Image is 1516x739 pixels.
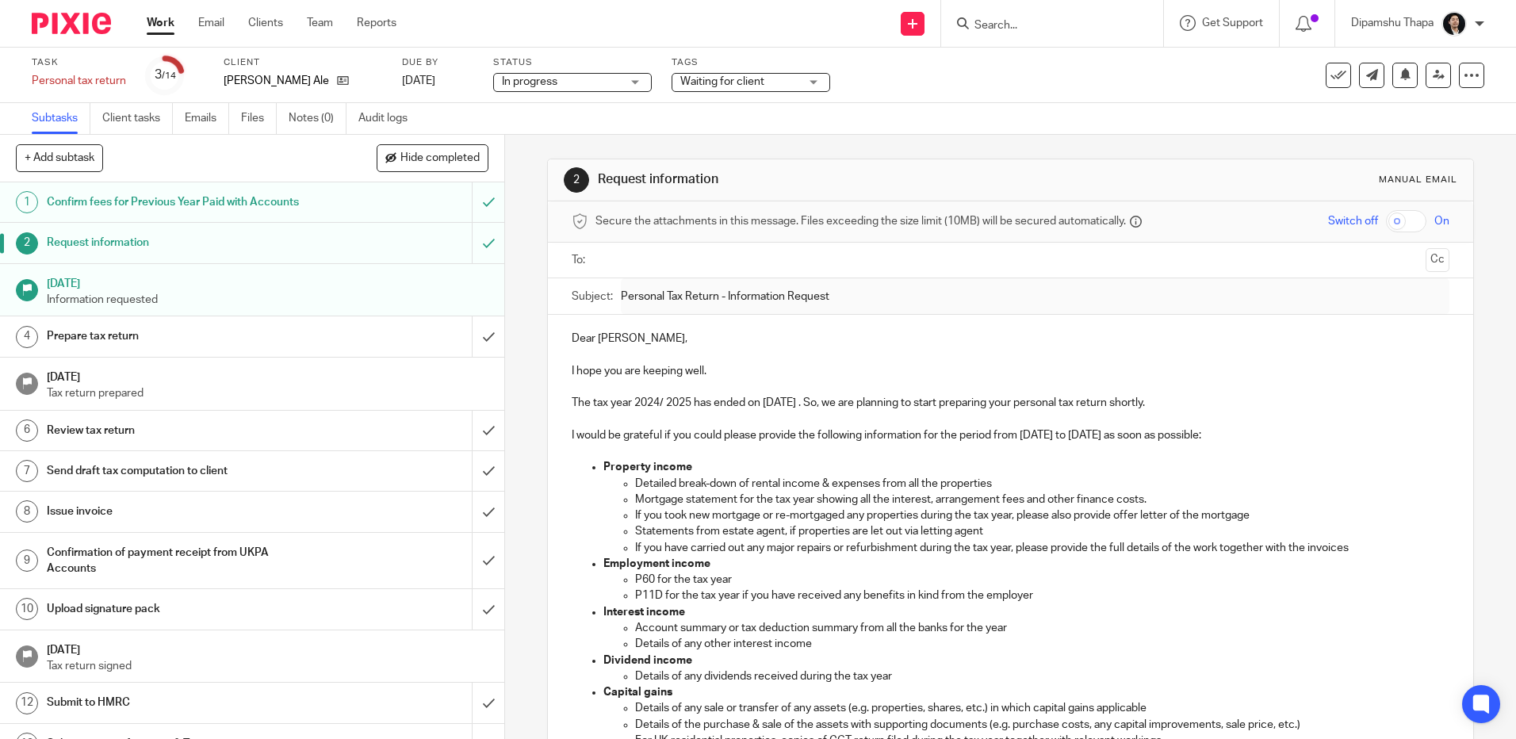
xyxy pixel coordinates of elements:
h1: Confirm fees for Previous Year Paid with Accounts [47,190,320,214]
span: [DATE] [402,75,435,86]
div: 9 [16,549,38,572]
label: Subject: [572,289,613,304]
span: Get Support [1202,17,1263,29]
strong: Dividend income [603,655,692,666]
p: Details of any sale or transfer of any assets (e.g. properties, shares, etc.) in which capital ga... [635,700,1449,716]
p: Details of any dividends received during the tax year [635,668,1449,684]
span: Switch off [1328,213,1378,229]
a: Work [147,15,174,31]
strong: Employment income [603,558,710,569]
h1: Upload signature pack [47,597,320,621]
h1: Issue invoice [47,500,320,523]
a: Email [198,15,224,31]
strong: Interest income [603,607,685,618]
p: Mortgage statement for the tax year showing all the interest, arrangement fees and other finance ... [635,492,1449,507]
strong: Capital gains [603,687,672,698]
h1: [DATE] [47,272,489,292]
div: 3 [155,66,176,84]
p: The tax year 2024/ 2025 has ended on [DATE] . So, we are planning to start preparing your persona... [572,395,1449,411]
div: 1 [16,191,38,213]
p: Information requested [47,292,489,308]
h1: [DATE] [47,638,489,658]
h1: [DATE] [47,366,489,385]
p: Detailed break-down of rental income & expenses from all the properties [635,476,1449,492]
span: On [1434,213,1449,229]
p: If you have carried out any major repairs or refurbishment during the tax year, please provide th... [635,540,1449,556]
label: To: [572,252,589,268]
div: 8 [16,500,38,523]
small: /14 [162,71,176,80]
div: 12 [16,692,38,714]
button: Cc [1426,248,1449,272]
h1: Prepare tax return [47,324,320,348]
label: Client [224,56,382,69]
div: 2 [16,232,38,255]
p: Dipamshu Thapa [1351,15,1434,31]
p: Tax return signed [47,658,489,674]
img: Pixie [32,13,111,34]
div: 2 [564,167,589,193]
label: Due by [402,56,473,69]
button: Hide completed [377,144,488,171]
span: Secure the attachments in this message. Files exceeding the size limit (10MB) will be secured aut... [595,213,1126,229]
span: In progress [502,76,557,87]
div: Personal tax return [32,73,126,89]
a: Emails [185,103,229,134]
a: Team [307,15,333,31]
strong: Property income [603,461,692,473]
p: If you took new mortgage or re-mortgaged any properties during the tax year, please also provide ... [635,507,1449,523]
p: Account summary or tax deduction summary from all the banks for the year [635,620,1449,636]
button: + Add subtask [16,144,103,171]
h1: Request information [47,231,320,255]
a: Files [241,103,277,134]
a: Clients [248,15,283,31]
label: Task [32,56,126,69]
p: Tax return prepared [47,385,489,401]
div: Manual email [1379,174,1457,186]
div: 6 [16,419,38,442]
input: Search [973,19,1116,33]
p: Details of any other interest income [635,636,1449,652]
p: I would be grateful if you could please provide the following information for the period from [DA... [572,427,1449,443]
label: Status [493,56,652,69]
a: Audit logs [358,103,419,134]
a: Notes (0) [289,103,346,134]
p: I hope you are keeping well. [572,363,1449,379]
h1: Confirmation of payment receipt from UKPA Accounts [47,541,320,581]
p: [PERSON_NAME] Ale [224,73,329,89]
div: 4 [16,326,38,348]
h1: Review tax return [47,419,320,442]
p: Statements from estate agent, if properties are let out via letting agent [635,523,1449,539]
span: Hide completed [400,152,480,165]
h1: Send draft tax computation to client [47,459,320,483]
a: Client tasks [102,103,173,134]
h1: Request information [598,171,1044,188]
span: Waiting for client [680,76,764,87]
div: 10 [16,598,38,620]
p: Details of the purchase & sale of the assets with supporting documents (e.g. purchase costs, any ... [635,717,1449,733]
a: Subtasks [32,103,90,134]
img: Dipamshu2.jpg [1441,11,1467,36]
p: P60 for the tax year [635,572,1449,588]
div: 7 [16,460,38,482]
a: Reports [357,15,396,31]
h1: Submit to HMRC [47,691,320,714]
p: Dear [PERSON_NAME], [572,331,1449,347]
p: P11D for the tax year if you have received any benefits in kind from the employer [635,588,1449,603]
label: Tags [672,56,830,69]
